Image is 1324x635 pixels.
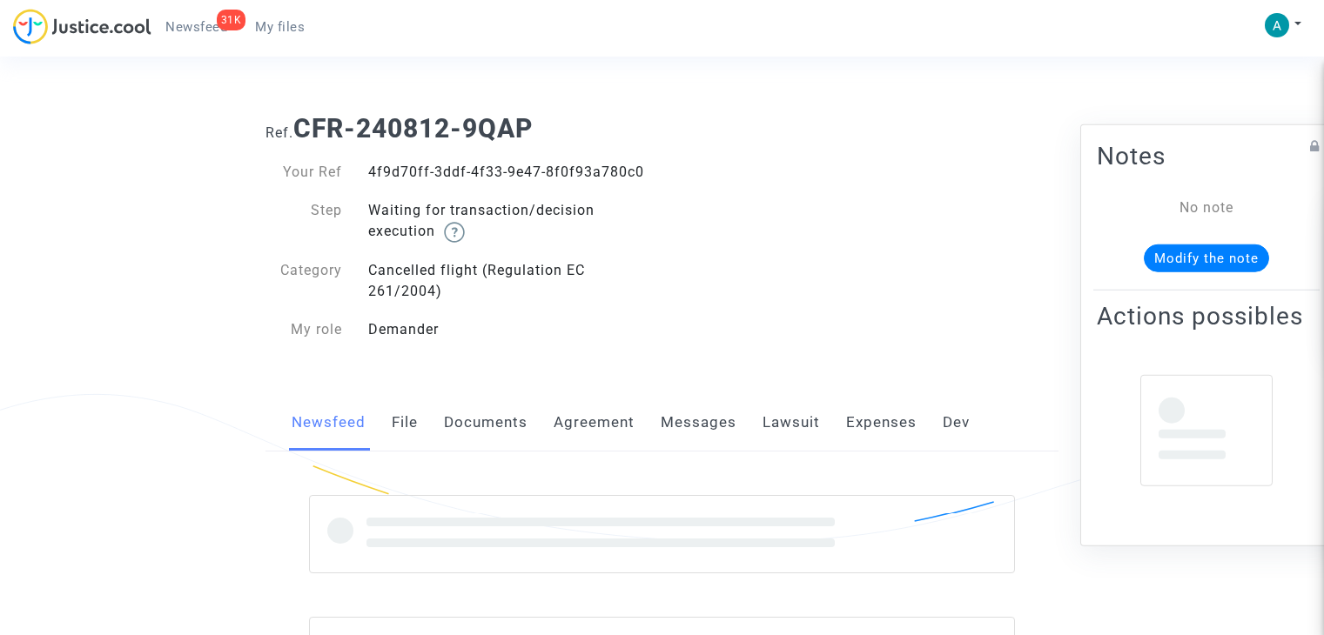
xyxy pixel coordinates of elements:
a: 31KNewsfeed [151,14,241,40]
a: My files [241,14,319,40]
div: 4f9d70ff-3ddf-4f33-9e47-8f0f93a780c0 [355,162,662,183]
img: help.svg [444,222,465,243]
img: ACg8ocKxEh1roqPwRpg1kojw5Hkh0hlUCvJS7fqe8Gto7GA9q_g7JA=s96-c [1265,13,1289,37]
div: Waiting for transaction/decision execution [355,200,662,243]
a: Newsfeed [292,394,366,451]
a: Messages [661,394,736,451]
a: Documents [444,394,528,451]
span: My files [255,19,305,35]
span: Ref. [265,124,293,141]
div: Your Ref [252,162,355,183]
div: 31K [217,10,246,30]
h2: Notes [1097,141,1316,171]
div: My role [252,319,355,340]
b: CFR-240812-9QAP [293,113,533,144]
div: Demander [355,319,662,340]
a: Agreement [554,394,635,451]
div: Category [252,260,355,302]
button: Modify the note [1144,244,1269,272]
a: Dev [943,394,970,451]
span: Newsfeed [165,19,227,35]
a: Expenses [846,394,917,451]
h2: Actions possibles [1097,301,1316,331]
a: Lawsuit [763,394,820,451]
a: File [392,394,418,451]
img: jc-logo.svg [13,9,151,44]
div: Step [252,200,355,243]
div: Cancelled flight (Regulation EC 261/2004) [355,260,662,302]
div: No note [1123,197,1290,218]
